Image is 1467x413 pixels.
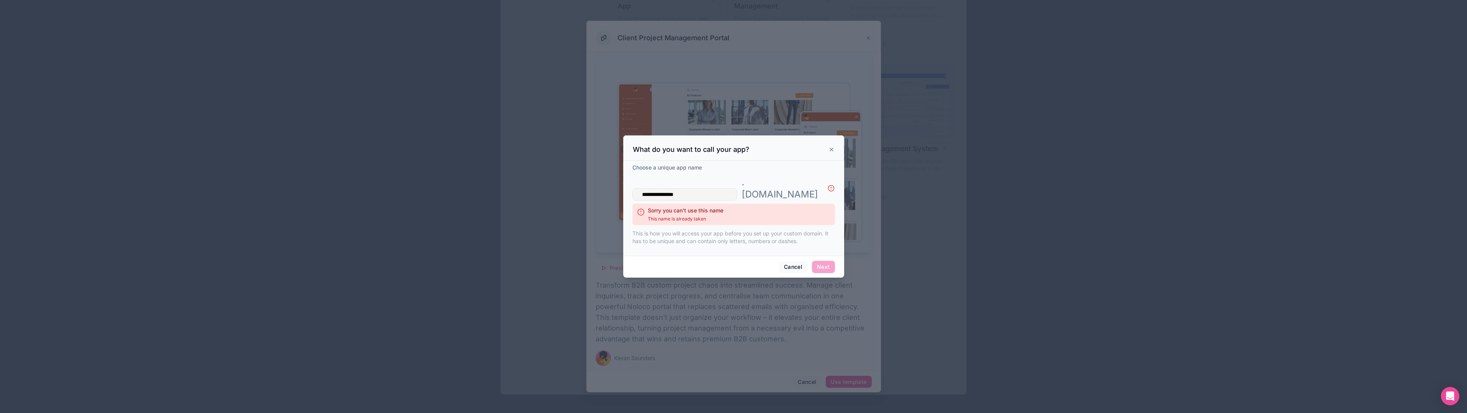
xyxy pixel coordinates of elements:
[742,176,818,201] p: . [DOMAIN_NAME]
[632,164,702,171] label: Choose a unique app name
[648,216,723,222] span: This name is already taken
[648,207,723,214] h2: Sorry you can't use this name
[1441,387,1459,405] div: Open Intercom Messenger
[632,230,835,245] p: This is how you will access your app before you set up your custom domain. It has to be unique an...
[779,261,807,273] button: Cancel
[633,145,749,154] h3: What do you want to call your app?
